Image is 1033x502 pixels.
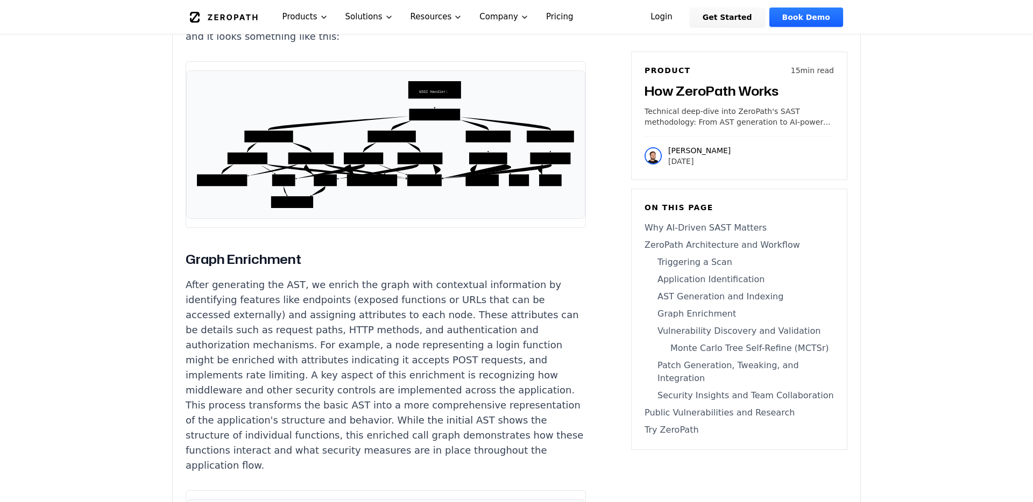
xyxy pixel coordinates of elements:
a: Patch Generation, Tweaking, and Integration [645,359,834,385]
p: logout [546,182,559,188]
h6: On this page [645,202,834,213]
a: Get Started [690,8,765,27]
p: LogoutView: dispatch [534,139,575,145]
a: Monte Carlo Tree Self-Refine (MCTSr) [645,342,834,355]
p: PostViewSet: create [404,160,445,166]
img: Raphael Karger [645,147,662,164]
p: Technical deep-dive into ZeroPath's SAST methodology: From AST generation to AI-powered vulnerabi... [645,106,834,127]
a: Book Demo [769,8,843,27]
p: LogoutView: post [537,160,572,166]
p: UserViewSet: list [234,160,271,166]
p: User.objects.all/create [203,182,244,188]
a: AST Generation and Indexing [645,290,834,303]
p: [DATE] [668,156,731,167]
p: render [278,182,291,188]
p: WSGI Handler: process_request [415,89,456,100]
p: HttpResponse [414,182,440,188]
p: URL Dispatcher: resolve [416,117,457,123]
a: Application Identification [645,273,834,286]
a: Triggering a Scan [645,256,834,269]
a: Graph Enrichment [645,307,834,320]
h6: Product [645,65,691,76]
a: Try ZeroPath [645,424,834,436]
p: render [320,182,333,188]
p: login [516,182,527,188]
a: Public Vulnerabilities and Research [645,406,834,419]
h3: Graph Enrichment [186,249,586,269]
a: Vulnerability Discovery and Validation [645,325,834,338]
h3: How ZeroPath Works [645,82,834,99]
a: Login [638,8,685,27]
a: Security Insights and Team Collaboration [645,389,834,402]
p: UserViewSet: dispatch [251,139,292,145]
p: UserViewSet: create [294,160,335,166]
p: Post.objects.all/create [353,182,394,188]
p: PostViewSet: list [350,160,387,166]
a: ZeroPath Architecture and Workflow [645,239,834,252]
p: [PERSON_NAME] [668,145,731,156]
p: authenticate [472,182,499,188]
a: Why AI-Driven SAST Matters [645,221,834,234]
p: LoginView: post [476,160,508,166]
p: After generating the AST, we enrich the graph with contextual information by identifying features... [186,277,586,473]
p: context_processor [277,204,314,210]
p: 15 min read [791,65,834,76]
p: PostViewSet: dispatch [374,139,415,145]
p: LoginView: dispatch [472,139,513,145]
